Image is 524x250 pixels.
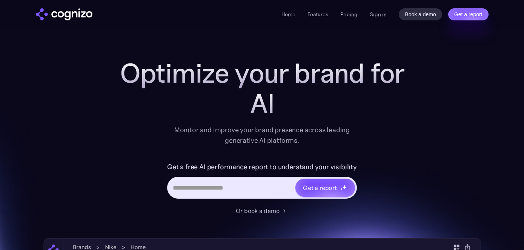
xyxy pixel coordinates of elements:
div: Get a report [303,183,337,192]
label: Get a free AI performance report to understand your visibility [167,161,357,173]
a: Or book a demo [236,206,289,215]
form: Hero URL Input Form [167,161,357,202]
div: AI [111,88,413,119]
img: star [340,185,341,186]
img: cognizo logo [36,8,92,20]
h1: Optimize your brand for [111,58,413,88]
a: home [36,8,92,20]
a: Home [281,11,295,18]
a: Sign in [370,10,387,19]
img: star [342,185,347,190]
a: Pricing [340,11,358,18]
img: star [340,188,343,190]
div: Monitor and improve your brand presence across leading generative AI platforms. [169,125,355,146]
a: Get a reportstarstarstar [295,178,356,198]
a: Book a demo [399,8,442,20]
div: Or book a demo [236,206,280,215]
a: Get a report [448,8,489,20]
a: Features [307,11,328,18]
